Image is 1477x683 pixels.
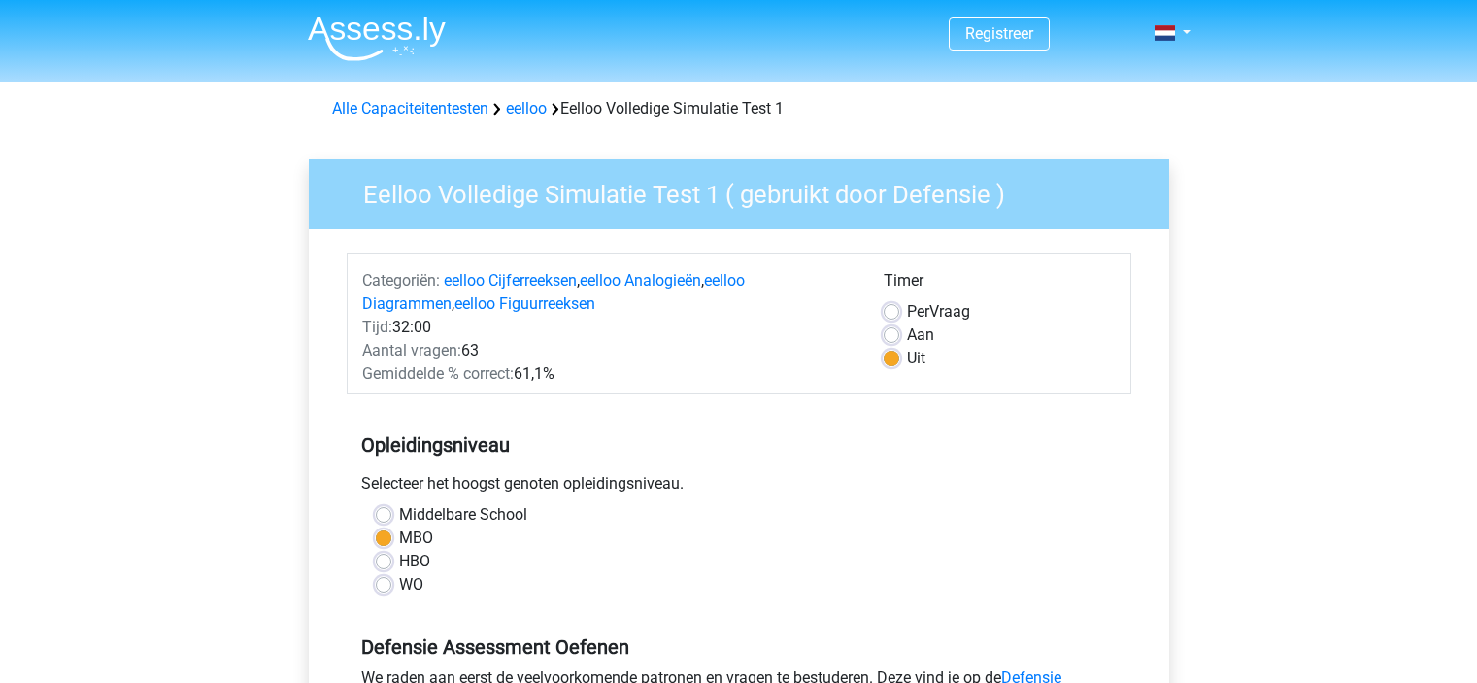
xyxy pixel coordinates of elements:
span: Gemiddelde % correct: [362,364,514,383]
div: 61,1% [348,362,869,386]
img: Assessly [308,16,446,61]
h3: Eelloo Volledige Simulatie Test 1 ( gebruikt door Defensie ) [340,172,1155,210]
div: 63 [348,339,869,362]
a: Alle Capaciteitentesten [332,99,488,118]
label: Middelbare School [399,503,527,527]
label: MBO [399,527,433,550]
span: Aantal vragen: [362,341,461,359]
label: HBO [399,550,430,573]
label: Uit [907,347,925,370]
h5: Defensie Assessment Oefenen [361,635,1117,659]
a: eelloo Figuurreeksen [454,294,595,313]
div: Timer [884,269,1116,300]
span: Categoriën: [362,271,440,290]
div: , , , [348,269,869,316]
div: 32:00 [348,316,869,339]
a: eelloo [506,99,547,118]
div: Selecteer het hoogst genoten opleidingsniveau. [347,472,1131,503]
span: Tijd: [362,318,392,336]
a: Registreer [965,24,1033,43]
span: Per [907,302,929,321]
label: WO [399,573,423,597]
div: Eelloo Volledige Simulatie Test 1 [324,97,1154,120]
a: eelloo Analogieën [580,271,701,290]
a: eelloo Cijferreeksen [444,271,577,290]
h5: Opleidingsniveau [361,426,1117,464]
label: Aan [907,324,934,347]
label: Vraag [907,300,970,324]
